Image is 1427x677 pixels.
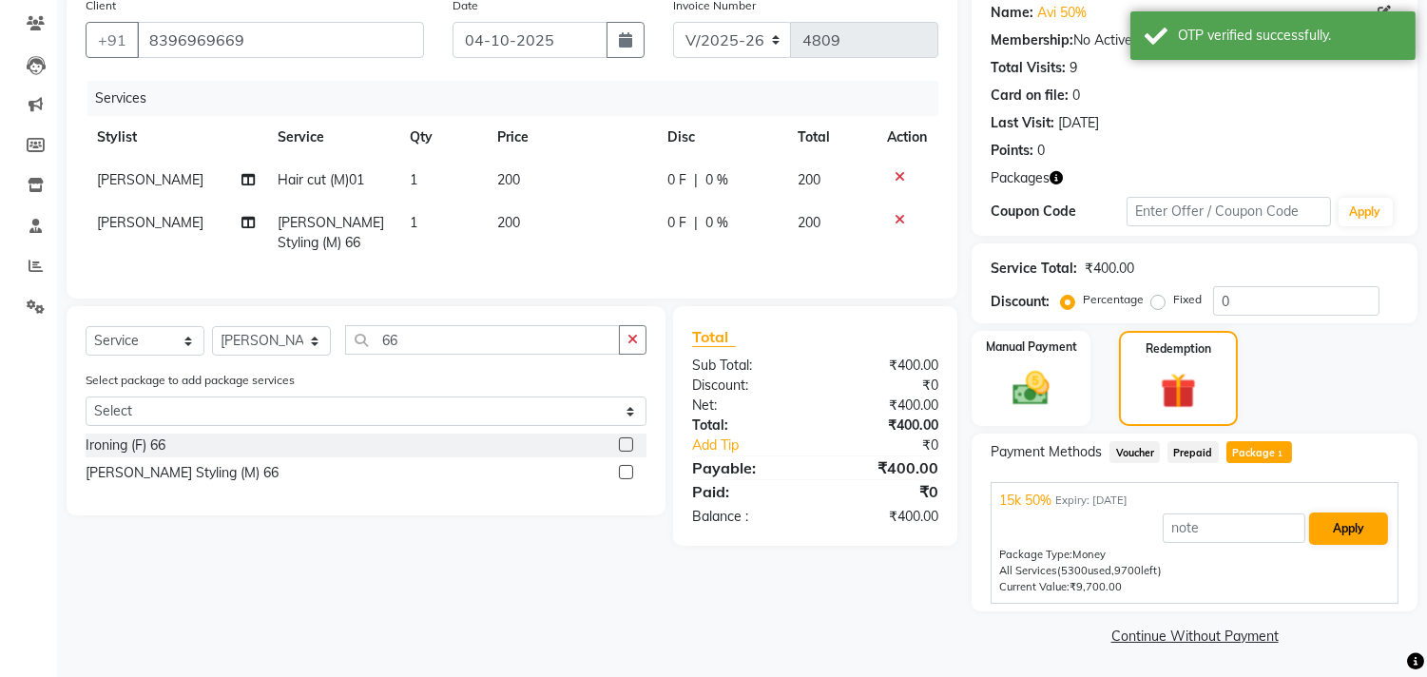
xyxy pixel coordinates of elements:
span: 1 [410,171,417,188]
span: 0 % [705,170,728,190]
span: | [694,213,698,233]
div: ₹400.00 [816,416,954,435]
span: 0 % [705,213,728,233]
div: [DATE] [1058,113,1099,133]
span: (5300 [1057,564,1088,577]
div: ₹0 [816,376,954,396]
span: 0 F [667,170,686,190]
label: Select package to add package services [86,372,295,389]
div: Service Total: [991,259,1077,279]
input: Enter Offer / Coupon Code [1127,197,1330,226]
div: Name: [991,3,1033,23]
span: Voucher [1109,441,1160,463]
a: Continue Without Payment [975,627,1414,647]
span: [PERSON_NAME] [97,171,203,188]
div: Total Visits: [991,58,1066,78]
div: ₹0 [839,435,954,455]
label: Percentage [1083,291,1144,308]
div: Discount: [991,292,1050,312]
th: Qty [398,116,486,159]
span: 200 [497,214,520,231]
th: Stylist [86,116,267,159]
span: Total [692,327,736,347]
div: Card on file: [991,86,1069,106]
th: Disc [656,116,786,159]
div: 0 [1037,141,1045,161]
div: OTP verified successfully. [1178,26,1401,46]
div: ₹0 [816,480,954,503]
span: | [694,170,698,190]
div: Services [87,81,953,116]
span: 200 [799,214,821,231]
img: _gift.svg [1149,369,1206,413]
div: 9 [1070,58,1077,78]
div: Last Visit: [991,113,1054,133]
div: ₹400.00 [1085,259,1134,279]
div: Balance : [678,507,816,527]
label: Manual Payment [986,338,1077,356]
div: [PERSON_NAME] Styling (M) 66 [86,463,279,483]
span: Payment Methods [991,442,1102,462]
span: 0 F [667,213,686,233]
input: Search by Name/Mobile/Email/Code [137,22,424,58]
span: [PERSON_NAME] Styling (M) 66 [279,214,385,251]
span: Expiry: [DATE] [1055,493,1128,509]
span: 200 [497,171,520,188]
span: 1 [1275,449,1285,460]
div: Ironing (F) 66 [86,435,165,455]
button: Apply [1309,513,1388,545]
div: ₹400.00 [816,456,954,479]
span: 9700 [1114,564,1141,577]
input: note [1163,513,1305,543]
label: Fixed [1173,291,1202,308]
span: All Services [999,564,1057,577]
a: Avi 50% [1037,3,1087,23]
span: 200 [799,171,821,188]
div: Points: [991,141,1033,161]
div: No Active Membership [991,30,1398,50]
button: Apply [1339,198,1393,226]
span: Current Value: [999,580,1070,593]
th: Service [267,116,399,159]
span: used, left) [1057,564,1162,577]
input: Search or Scan [345,325,620,355]
div: 0 [1072,86,1080,106]
span: Money [1072,548,1106,561]
span: ₹9,700.00 [1070,580,1122,593]
div: Payable: [678,456,816,479]
div: ₹400.00 [816,396,954,416]
div: Coupon Code [991,202,1127,222]
label: Redemption [1146,340,1211,358]
span: 1 [410,214,417,231]
div: ₹400.00 [816,507,954,527]
th: Price [486,116,656,159]
span: Prepaid [1167,441,1219,463]
div: Net: [678,396,816,416]
th: Action [876,116,938,159]
span: Hair cut (M)01 [279,171,365,188]
a: Add Tip [678,435,839,455]
div: Total: [678,416,816,435]
div: Sub Total: [678,356,816,376]
img: _cash.svg [1001,367,1061,410]
th: Total [787,116,877,159]
div: Paid: [678,480,816,503]
span: Packages [991,168,1050,188]
span: Package [1226,441,1292,463]
span: Package Type: [999,548,1072,561]
div: ₹400.00 [816,356,954,376]
span: 15k 50% [999,491,1051,511]
span: [PERSON_NAME] [97,214,203,231]
button: +91 [86,22,139,58]
div: Discount: [678,376,816,396]
div: Membership: [991,30,1073,50]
